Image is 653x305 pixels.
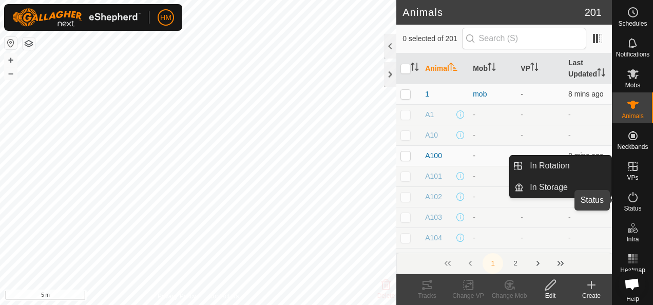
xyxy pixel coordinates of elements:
[530,64,539,72] p-sorticon: Activate to sort
[425,109,434,120] span: A1
[489,291,530,300] div: Change Mob
[625,82,640,88] span: Mobs
[505,253,526,274] button: 2
[622,113,644,119] span: Animals
[473,130,512,141] div: -
[564,53,612,84] th: Last Updated
[402,6,584,18] h2: Animals
[425,171,442,182] span: A101
[425,233,442,243] span: A104
[585,5,602,20] span: 201
[571,291,612,300] div: Create
[469,53,516,84] th: Mob
[411,64,419,72] p-sorticon: Activate to sort
[568,193,571,201] span: -
[5,67,17,80] button: –
[530,160,569,172] span: In Rotation
[473,89,512,100] div: mob
[12,8,141,27] img: Gallagher Logo
[521,90,523,98] app-display-virtual-paddock-transition: -
[626,236,639,242] span: Infra
[425,89,429,100] span: 1
[449,64,457,72] p-sorticon: Activate to sort
[521,110,523,119] app-display-virtual-paddock-transition: -
[568,213,571,221] span: -
[510,156,611,176] li: In Rotation
[568,131,571,139] span: -
[425,192,442,202] span: A102
[473,109,512,120] div: -
[473,233,512,243] div: -
[23,37,35,50] button: Map Layers
[530,291,571,300] div: Edit
[618,270,646,298] div: Open chat
[473,150,512,161] div: -
[521,151,523,160] app-display-virtual-paddock-transition: -
[597,70,605,78] p-sorticon: Activate to sort
[483,253,503,274] button: 1
[473,212,512,223] div: -
[568,151,603,160] span: 7 Sept 2025, 6:21 pm
[568,110,571,119] span: -
[425,130,438,141] span: A10
[528,253,548,274] button: Next Page
[568,90,603,98] span: 7 Sept 2025, 6:21 pm
[624,205,641,212] span: Status
[510,177,611,198] li: In Storage
[5,37,17,49] button: Reset Map
[521,131,523,139] app-display-virtual-paddock-transition: -
[158,292,196,301] a: Privacy Policy
[616,51,649,58] span: Notifications
[521,193,523,201] app-display-virtual-paddock-transition: -
[208,292,239,301] a: Contact Us
[5,54,17,66] button: +
[521,234,523,242] app-display-virtual-paddock-transition: -
[425,212,442,223] span: A103
[402,33,462,44] span: 0 selected of 201
[462,28,586,49] input: Search (S)
[524,156,611,176] a: In Rotation
[521,213,523,221] app-display-virtual-paddock-transition: -
[618,21,647,27] span: Schedules
[407,291,448,300] div: Tracks
[473,192,512,202] div: -
[473,171,512,182] div: -
[524,177,611,198] a: In Storage
[620,267,645,273] span: Heatmap
[448,291,489,300] div: Change VP
[425,150,442,161] span: A100
[627,175,638,181] span: VPs
[488,64,496,72] p-sorticon: Activate to sort
[516,53,564,84] th: VP
[626,296,639,302] span: Help
[421,53,469,84] th: Animal
[530,181,568,194] span: In Storage
[550,253,571,274] button: Last Page
[568,234,571,242] span: -
[617,144,648,150] span: Neckbands
[160,12,171,23] span: HM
